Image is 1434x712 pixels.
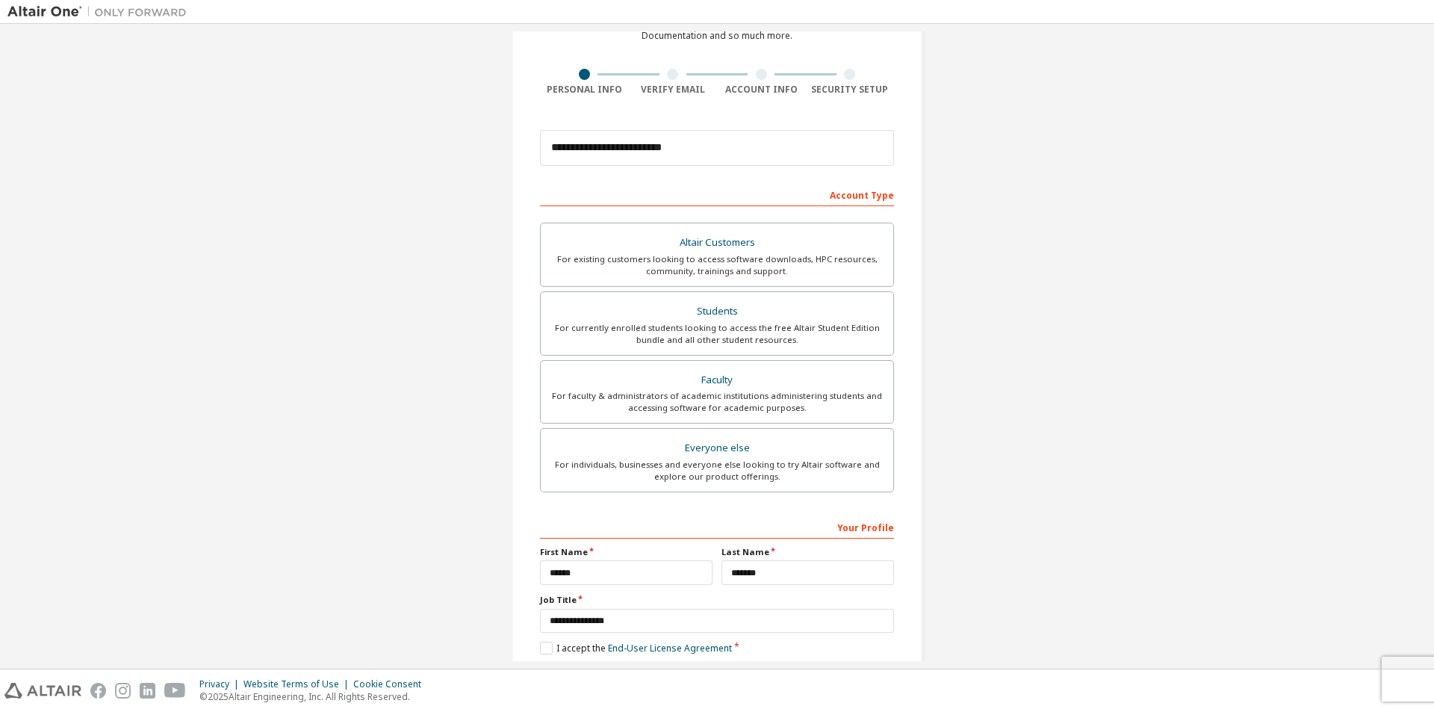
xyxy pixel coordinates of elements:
[629,84,718,96] div: Verify Email
[4,683,81,699] img: altair_logo.svg
[540,515,894,539] div: Your Profile
[550,301,884,322] div: Students
[550,232,884,253] div: Altair Customers
[550,322,884,346] div: For currently enrolled students looking to access the free Altair Student Edition bundle and all ...
[353,678,430,690] div: Cookie Consent
[199,678,243,690] div: Privacy
[540,546,713,558] label: First Name
[806,84,895,96] div: Security Setup
[540,642,732,654] label: I accept the
[550,370,884,391] div: Faculty
[550,253,884,277] div: For existing customers looking to access software downloads, HPC resources, community, trainings ...
[550,438,884,459] div: Everyone else
[140,683,155,699] img: linkedin.svg
[550,390,884,414] div: For faculty & administrators of academic institutions administering students and accessing softwa...
[540,84,629,96] div: Personal Info
[115,683,131,699] img: instagram.svg
[540,182,894,206] div: Account Type
[721,546,894,558] label: Last Name
[550,459,884,483] div: For individuals, businesses and everyone else looking to try Altair software and explore our prod...
[717,84,806,96] div: Account Info
[199,690,430,703] p: © 2025 Altair Engineering, Inc. All Rights Reserved.
[7,4,194,19] img: Altair One
[540,594,894,606] label: Job Title
[608,642,732,654] a: End-User License Agreement
[90,683,106,699] img: facebook.svg
[243,678,353,690] div: Website Terms of Use
[164,683,186,699] img: youtube.svg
